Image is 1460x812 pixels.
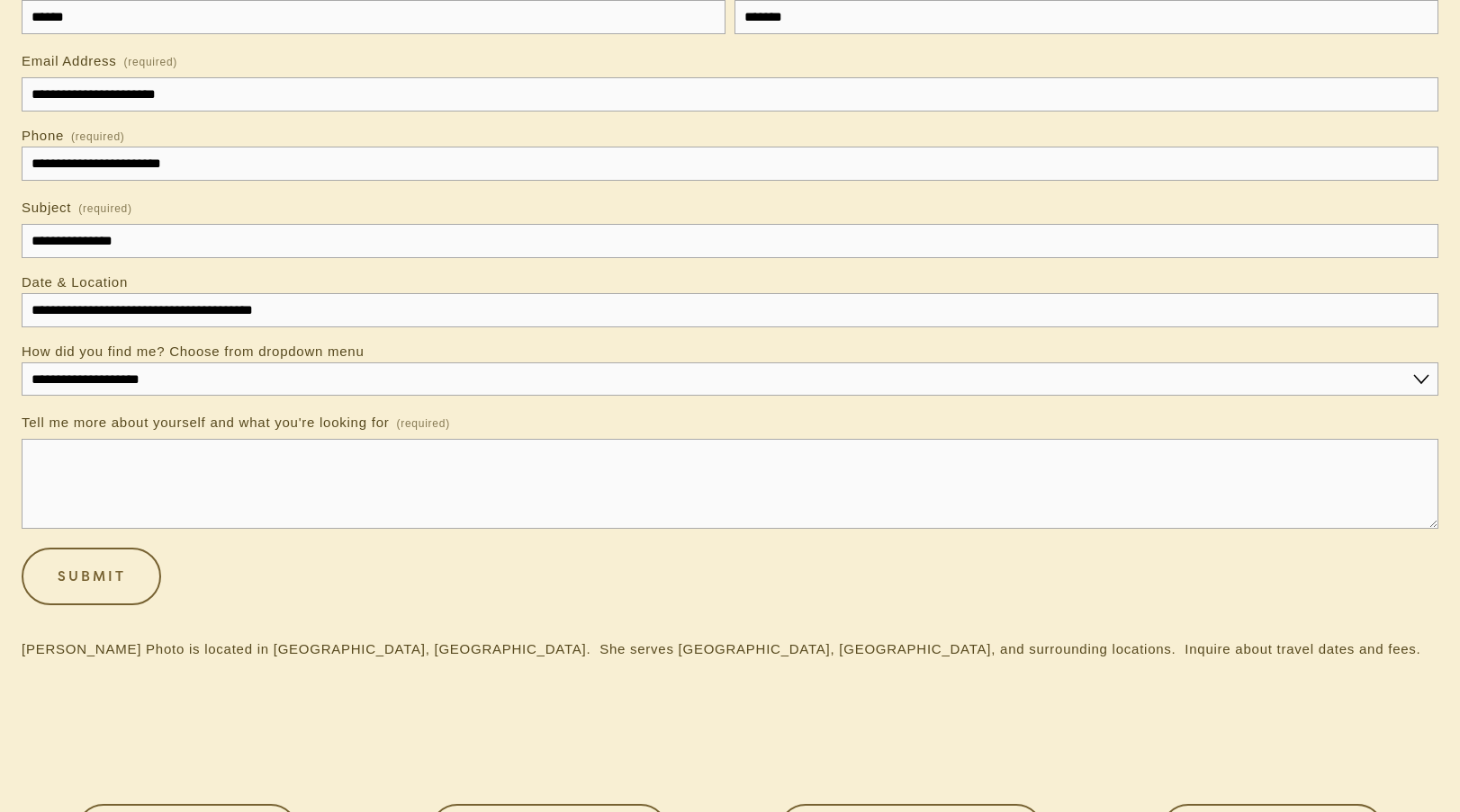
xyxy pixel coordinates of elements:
[22,636,1438,663] p: [PERSON_NAME] Photo is located in [GEOGRAPHIC_DATA], [GEOGRAPHIC_DATA]. She serves [GEOGRAPHIC_DA...
[58,567,126,585] span: Submit
[22,128,64,143] span: Phone
[22,344,365,359] span: How did you find me? Choose from dropdown menu
[124,50,178,74] span: (required)
[22,53,117,68] span: Email Address
[22,548,161,605] button: SubmitSubmit
[396,412,450,435] span: (required)
[22,415,389,430] span: Tell me more about yourself and what you're looking for
[22,200,71,215] span: Subject
[22,274,128,290] span: Date & Location
[71,131,125,142] span: (required)
[22,362,1438,396] select: How did you find me? Choose from dropdown menu
[78,197,132,220] span: (required)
